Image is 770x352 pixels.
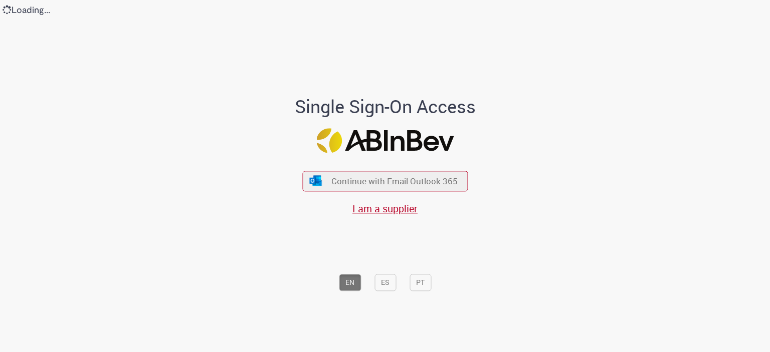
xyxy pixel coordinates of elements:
[352,202,418,215] a: I am a supplier
[331,175,458,187] span: Continue with Email Outlook 365
[410,274,431,291] button: PT
[246,97,524,117] h1: Single Sign-On Access
[316,129,454,153] img: Logo ABInBev
[374,274,396,291] button: ES
[339,274,361,291] button: EN
[309,175,323,186] img: ícone Azure/Microsoft 360
[302,171,468,191] button: ícone Azure/Microsoft 360 Continue with Email Outlook 365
